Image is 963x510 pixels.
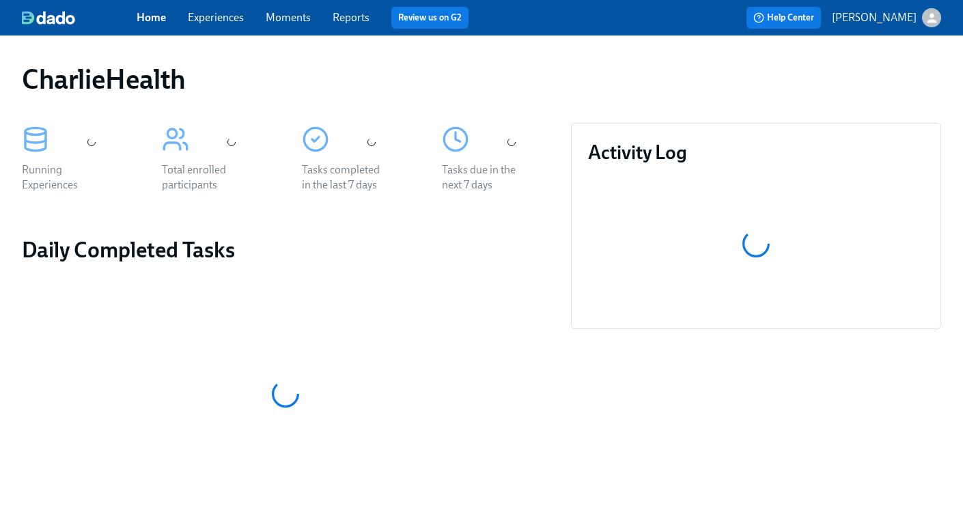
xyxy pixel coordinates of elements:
[442,162,529,193] div: Tasks due in the next 7 days
[333,11,369,24] a: Reports
[22,11,75,25] img: dado
[188,11,244,24] a: Experiences
[137,11,166,24] a: Home
[266,11,311,24] a: Moments
[391,7,469,29] button: Review us on G2
[746,7,821,29] button: Help Center
[302,162,389,193] div: Tasks completed in the last 7 days
[22,162,109,193] div: Running Experiences
[832,8,941,27] button: [PERSON_NAME]
[22,63,186,96] h1: CharlieHealth
[398,11,462,25] a: Review us on G2
[753,11,814,25] span: Help Center
[588,140,924,165] h3: Activity Log
[162,162,249,193] div: Total enrolled participants
[22,11,137,25] a: dado
[22,236,549,264] h2: Daily Completed Tasks
[832,10,917,25] p: [PERSON_NAME]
